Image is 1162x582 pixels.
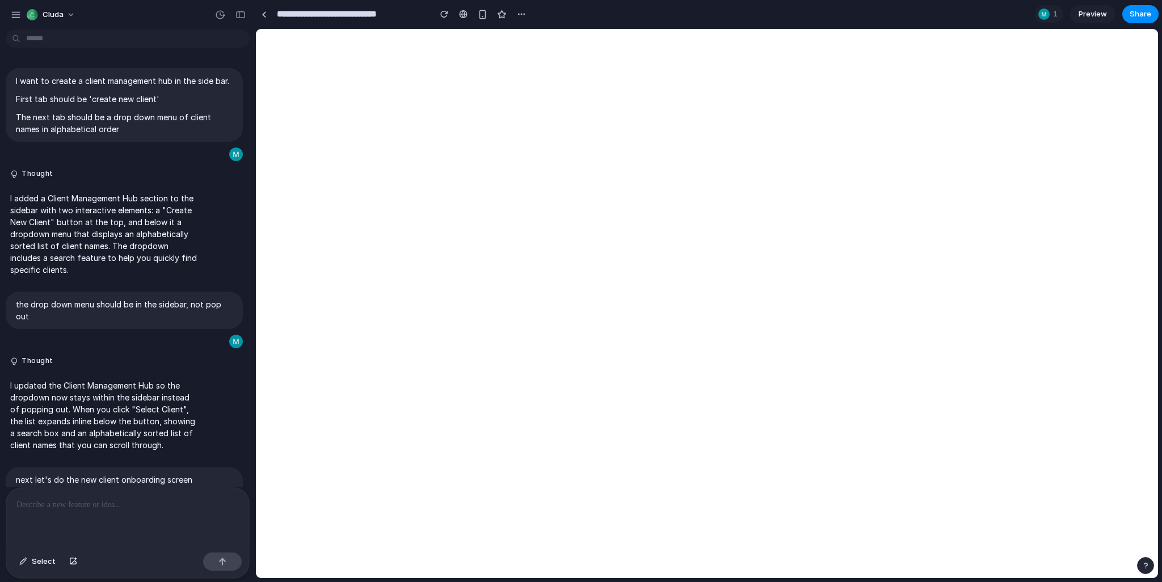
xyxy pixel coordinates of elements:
div: 1 [1035,5,1063,23]
button: Select [14,553,61,571]
span: Select [32,556,56,567]
span: Preview [1079,9,1107,20]
p: the drop down menu should be in the sidebar, not pop out [16,298,233,322]
a: Preview [1070,5,1115,23]
span: Share [1130,9,1151,20]
button: Share [1122,5,1159,23]
p: I updated the Client Management Hub so the dropdown now stays within the sidebar instead of poppi... [10,379,200,451]
button: cluda [22,6,81,24]
p: I want to create a client management hub in the side bar. [16,75,233,87]
span: 1 [1053,9,1061,20]
p: I added a Client Management Hub section to the sidebar with two interactive elements: a "Create N... [10,192,200,276]
p: The next tab should be a drop down menu of client names in alphabetical order [16,111,233,135]
p: next let's do the new client onboarding screen [16,474,233,486]
span: cluda [43,9,64,20]
p: First tab should be 'create new client' [16,93,233,105]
